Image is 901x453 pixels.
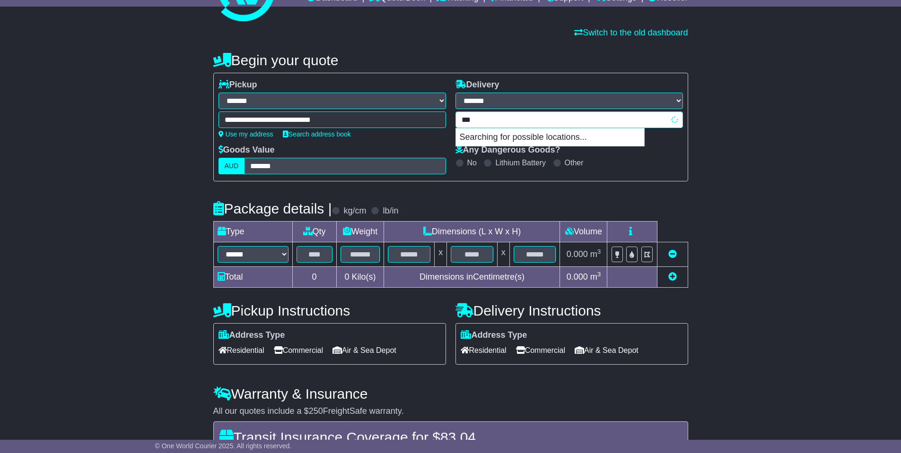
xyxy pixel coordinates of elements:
span: Residential [219,343,264,358]
h4: Package details | [213,201,332,216]
label: Other [565,158,584,167]
span: © One World Courier 2025. All rights reserved. [155,442,292,450]
label: Any Dangerous Goods? [455,145,560,155]
sup: 3 [597,271,601,278]
a: Remove this item [668,249,677,259]
span: 0.000 [567,272,588,282]
label: Address Type [219,330,285,341]
span: m [590,249,601,259]
label: AUD [219,158,245,174]
label: lb/in [383,206,398,216]
td: x [497,242,509,267]
td: Qty [292,222,336,242]
span: Air & Sea Depot [332,343,396,358]
span: 250 [309,406,323,416]
h4: Begin your quote [213,52,688,68]
span: Residential [461,343,507,358]
a: Search address book [283,130,351,138]
typeahead: Please provide city [455,111,683,128]
label: Pickup [219,80,257,90]
span: Commercial [274,343,323,358]
label: Address Type [461,330,527,341]
td: Volume [560,222,607,242]
label: Delivery [455,80,499,90]
td: x [435,242,447,267]
label: Goods Value [219,145,275,155]
h4: Delivery Instructions [455,303,688,318]
span: m [590,272,601,282]
label: kg/cm [343,206,366,216]
td: Kilo(s) [336,267,384,288]
label: Lithium Battery [495,158,546,167]
td: Total [213,267,292,288]
span: 0.000 [567,249,588,259]
a: Add new item [668,272,677,282]
span: Commercial [516,343,565,358]
td: Dimensions in Centimetre(s) [384,267,560,288]
a: Use my address [219,130,273,138]
td: Type [213,222,292,242]
td: Dimensions (L x W x H) [384,222,560,242]
span: Air & Sea Depot [575,343,639,358]
td: Weight [336,222,384,242]
h4: Transit Insurance Coverage for $ [219,429,682,445]
sup: 3 [597,248,601,255]
h4: Warranty & Insurance [213,386,688,402]
td: 0 [292,267,336,288]
span: 0 [344,272,349,282]
h4: Pickup Instructions [213,303,446,318]
div: All our quotes include a $ FreightSafe warranty. [213,406,688,417]
a: Switch to the old dashboard [574,28,688,37]
label: No [467,158,477,167]
span: 83.04 [440,429,476,445]
p: Searching for possible locations... [456,128,644,146]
